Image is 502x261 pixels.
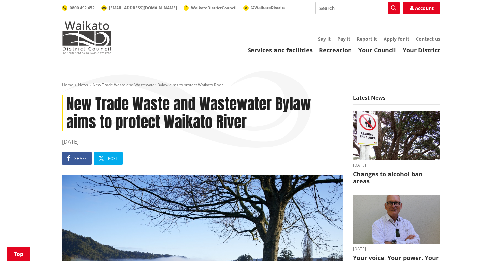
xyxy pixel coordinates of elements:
time: [DATE] [353,247,440,251]
span: Share [74,156,87,161]
a: Your Council [358,46,396,54]
img: Alcohol Control Bylaw adopted - August 2025 (2) [353,111,440,160]
a: Report it [357,36,377,42]
a: 0800 492 452 [62,5,95,11]
a: Share [62,152,92,165]
a: WaikatoDistrictCouncil [184,5,237,11]
input: Search input [315,2,400,14]
a: Pay it [337,36,350,42]
h1: New Trade Waste and Wastewater Bylaw aims to protect Waikato River [62,95,343,131]
a: Recreation [319,46,352,54]
a: Say it [318,36,331,42]
span: [EMAIL_ADDRESS][DOMAIN_NAME] [109,5,177,11]
h3: Changes to alcohol ban areas [353,171,440,185]
a: Home [62,82,73,88]
a: [DATE] Changes to alcohol ban areas [353,111,440,185]
span: WaikatoDistrictCouncil [191,5,237,11]
a: Account [403,2,440,14]
time: [DATE] [62,138,343,146]
img: Craig Hobbs [353,195,440,244]
a: Contact us [416,36,440,42]
nav: breadcrumb [62,82,440,88]
a: Services and facilities [248,46,313,54]
time: [DATE] [353,163,440,167]
a: @WaikatoDistrict [243,5,285,10]
a: [EMAIL_ADDRESS][DOMAIN_NAME] [101,5,177,11]
h5: Latest News [353,95,440,105]
a: Post [94,152,123,165]
span: 0800 492 452 [70,5,95,11]
span: Post [108,156,118,161]
span: New Trade Waste and Wastewater Bylaw aims to protect Waikato River [93,82,223,88]
span: @WaikatoDistrict [251,5,285,10]
img: Waikato District Council - Te Kaunihera aa Takiwaa o Waikato [62,21,112,54]
a: Apply for it [384,36,409,42]
a: Your District [403,46,440,54]
a: News [78,82,88,88]
a: Top [7,247,30,261]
